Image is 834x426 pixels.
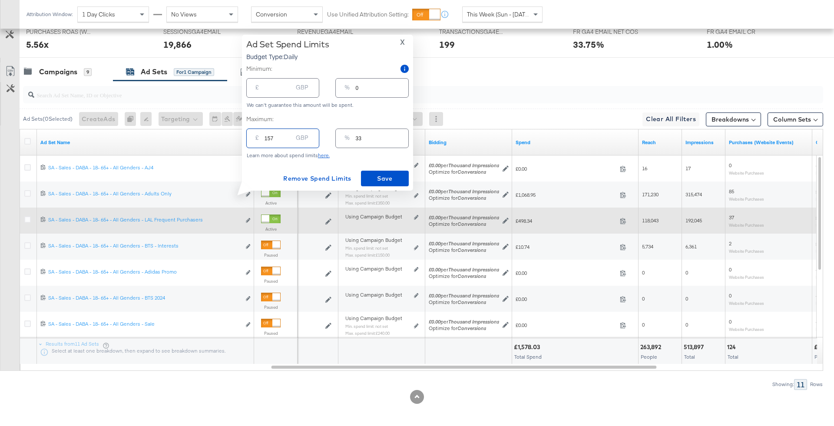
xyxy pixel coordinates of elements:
span: 315,474 [685,191,702,198]
div: GBP [292,132,311,148]
span: 171,230 [642,191,659,198]
span: £5.37 [816,240,827,247]
a: here. [318,152,330,159]
sub: Website Purchases [729,196,764,201]
span: £0.00 [516,296,616,302]
div: for 1 Campaign [174,68,214,76]
span: per [429,214,499,221]
span: 0 [685,295,688,302]
div: SA - Sales - DABA - 18- 65+ - All Genders - AJ4 [48,164,241,171]
span: 0 [685,269,688,276]
div: Optimize for [429,325,499,332]
em: Thousand Impressions [448,162,499,168]
span: FR GA4 EMAIL CR [707,28,772,36]
em: Conversions [457,221,486,227]
div: 33.75% [573,38,604,51]
span: 0 [729,292,731,299]
span: 0 [685,321,688,328]
em: £0.00 [429,292,440,299]
span: - [816,292,817,299]
span: per [429,266,499,273]
a: The number of times your ad was served. On mobile apps an ad is counted as served the first time ... [685,139,722,146]
a: SA - Sales - DABA - 18- 65+ - All Genders - BTS - Interests [48,242,241,251]
div: 11 [794,379,807,390]
div: Campaigns [39,67,77,77]
span: - [816,162,817,168]
label: Maximum: [246,115,409,123]
label: Minimum: [246,65,272,73]
div: Using Campaign Budget [345,213,412,220]
a: SA - Sales - DABA - 18- 65+ - All Genders - LAL Frequent Purchasers [48,216,241,225]
em: £0.00 [429,266,440,273]
span: per [429,240,499,247]
span: Remove Spend Limits [283,173,351,184]
button: X [397,39,408,46]
a: Your Ad Set name. [40,139,251,146]
span: £10.74 [516,244,616,250]
em: Conversions [457,273,486,279]
div: Attribution Window: [26,11,73,17]
span: 192,045 [685,217,702,224]
div: Optimize for [429,273,499,280]
div: Ad Set Spend Limits [246,39,329,50]
label: Paused [261,330,281,336]
span: per [429,292,499,299]
a: Shows your bid and optimisation settings for this Ad Set. [429,139,509,146]
span: 37 [729,214,734,221]
div: Optimize for [429,195,499,201]
sub: Website Purchases [729,327,764,332]
label: Paused [261,252,281,258]
em: £0.00 [429,318,440,325]
sub: Website Purchases [729,222,764,228]
div: 124 [727,343,738,351]
a: SA - Sales - DABA - 18- 65+ - All Genders - Sale [48,320,241,330]
div: Optimize for [429,221,499,228]
button: Column Sets [768,112,823,126]
span: £0.00 [516,322,616,328]
span: TRANSACTIONSGA4EMAIL [439,28,504,36]
em: £0.00 [429,214,440,221]
input: Search Ad Set Name, ID or Objective [34,83,750,100]
span: X [400,36,405,48]
div: SA - Sales - DABA - 18- 65+ - All Genders - Sale [48,320,241,327]
span: £0.00 [516,270,616,276]
em: £0.00 [429,162,440,168]
span: Total [684,353,695,360]
div: Ad Sets ( 0 Selected) [23,115,73,123]
span: FR GA4 EMAIL NET COS [573,28,638,36]
span: - [816,318,817,325]
a: SA - Sales - DABA - 18- 65+ - All Genders - Adults Only [48,190,241,199]
span: 5,734 [642,243,653,250]
div: Showing: [772,381,794,387]
em: £0.00 [429,188,440,195]
span: 118,043 [642,217,659,224]
em: £0.00 [429,240,440,247]
span: 0 [642,295,645,302]
div: £12.73 [814,343,834,351]
em: Conversions [457,195,486,201]
div: 5.56x [26,38,49,51]
span: 0 [729,266,731,273]
span: Total Spend [514,353,542,360]
a: The total amount spent to date. [516,139,635,146]
div: 0 [125,112,140,126]
div: 19,866 [163,38,192,51]
span: per [429,188,499,195]
div: % [341,132,353,148]
sub: Website Purchases [729,170,764,175]
em: Thousand Impressions [448,240,499,247]
em: Thousand Impressions [448,292,499,299]
em: Conversions [457,325,486,331]
div: 199 [439,38,455,51]
span: This Week (Sun - [DATE]) [467,10,532,18]
div: 1.00% [707,38,733,51]
div: £ [252,82,262,97]
sub: Min. spend limit: not set [345,324,388,329]
span: 0 [729,162,731,168]
em: Thousand Impressions [448,266,499,273]
span: - [816,266,817,273]
div: 513,897 [684,343,706,351]
span: per [429,162,499,168]
sub: Max. spend limit : £350.00 [345,200,390,205]
label: Active [261,226,281,232]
